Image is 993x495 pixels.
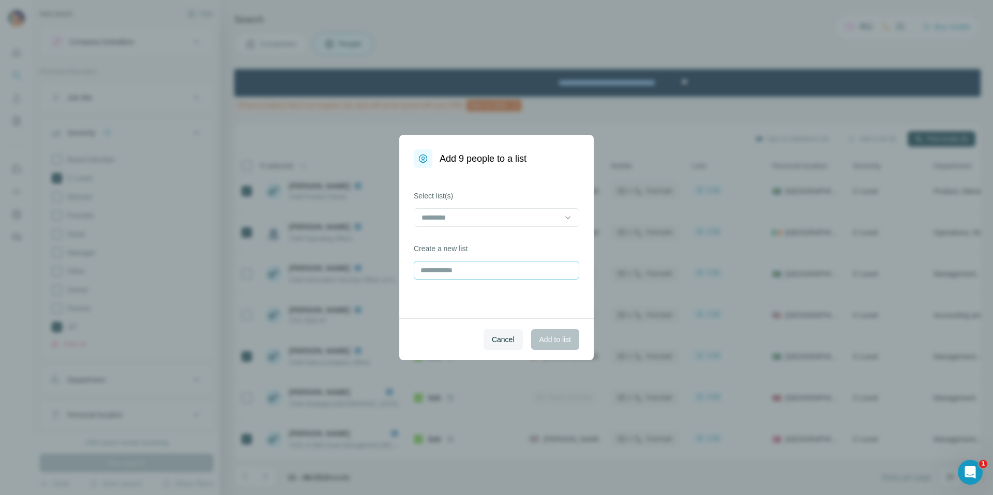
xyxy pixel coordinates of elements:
[958,460,983,485] iframe: Intercom live chat
[440,151,526,166] h1: Add 9 people to a list
[492,334,515,345] span: Cancel
[414,191,579,201] label: Select list(s)
[299,2,445,25] div: Upgrade plan for full access to Surfe
[484,329,523,350] button: Cancel
[414,243,579,254] label: Create a new list
[979,460,987,468] span: 1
